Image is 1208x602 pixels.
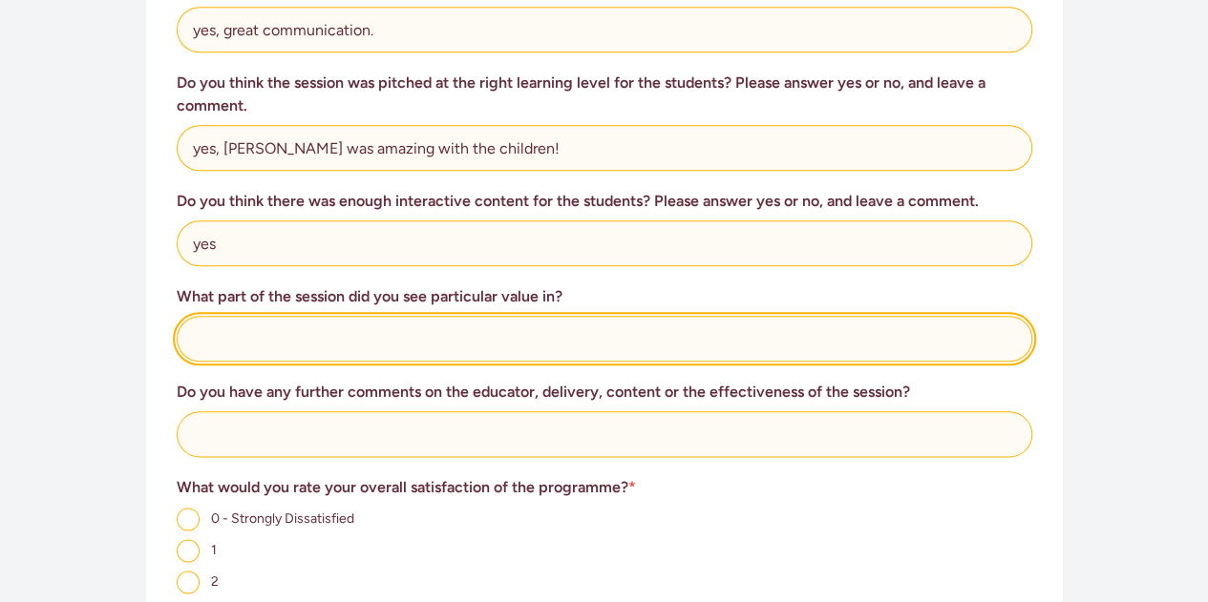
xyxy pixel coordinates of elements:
[211,573,219,590] span: 2
[177,571,200,593] input: 2
[177,508,200,530] input: 0 - Strongly Dissatisfied
[177,381,1032,404] h3: Do you have any further comments on the educator, delivery, content or the effectiveness of the s...
[211,510,354,527] span: 0 - Strongly Dissatisfied
[177,285,1032,308] h3: What part of the session did you see particular value in?
[177,476,1032,499] h3: What would you rate your overall satisfaction of the programme?
[177,72,1032,117] h3: Do you think the session was pitched at the right learning level for the students? Please answer ...
[177,190,1032,213] h3: Do you think there was enough interactive content for the students? Please answer yes or no, and ...
[211,542,217,558] span: 1
[177,539,200,562] input: 1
